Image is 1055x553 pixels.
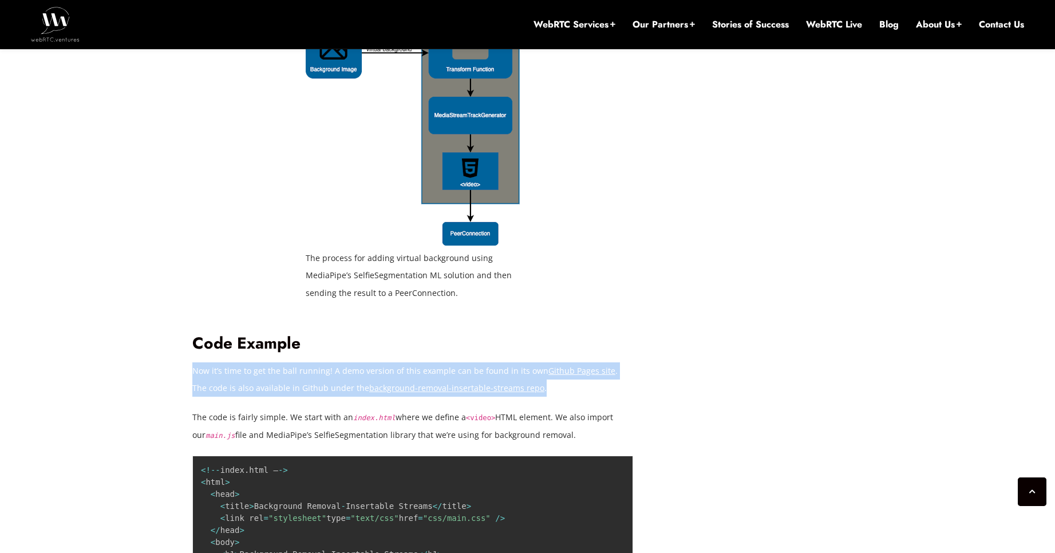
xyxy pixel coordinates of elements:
[534,18,615,31] a: WebRTC Services
[192,409,633,443] p: The code is fairly simple. We start with an where we define a HTML element. We also import our fi...
[192,362,633,397] p: Now it’s time to get the ball running! A demo version of this example can be found in its own . T...
[215,526,220,535] span: /
[306,250,520,301] figcaption: The process for adding virtual background using MediaPipe’s SelfieSegmentation ML solution and th...
[249,501,254,511] span: >
[879,18,899,31] a: Blog
[437,501,442,511] span: /
[211,489,215,499] span: <
[211,526,215,535] span: <
[712,18,789,31] a: Stories of Success
[235,538,239,547] span: >
[192,334,633,354] h2: Code Example
[201,465,206,475] span: <
[211,465,220,475] span: --
[467,501,471,511] span: >
[916,18,962,31] a: About Us
[433,501,437,511] span: <
[206,465,210,475] span: !
[353,414,396,422] code: index.html
[369,382,544,393] a: background-removal-insertable-streams repo
[225,477,230,487] span: >
[278,465,283,475] span: -
[244,465,249,475] span: .
[423,513,491,523] span: "css/main.css"
[283,465,287,475] span: >
[806,18,862,31] a: WebRTC Live
[220,501,225,511] span: <
[500,513,505,523] span: >
[206,432,235,440] code: main.js
[268,513,326,523] span: "stylesheet"
[201,477,206,487] span: <
[31,7,80,41] img: WebRTC.ventures
[220,513,225,523] span: <
[239,526,244,535] span: >
[548,365,615,376] a: Github Pages site
[346,513,350,523] span: =
[418,513,422,523] span: =
[235,489,239,499] span: >
[341,501,345,511] span: -
[466,414,496,422] code: <video>
[211,538,215,547] span: <
[979,18,1024,31] a: Contact Us
[633,18,695,31] a: Our Partners
[495,513,500,523] span: /
[264,513,268,523] span: =
[350,513,398,523] span: "text/css"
